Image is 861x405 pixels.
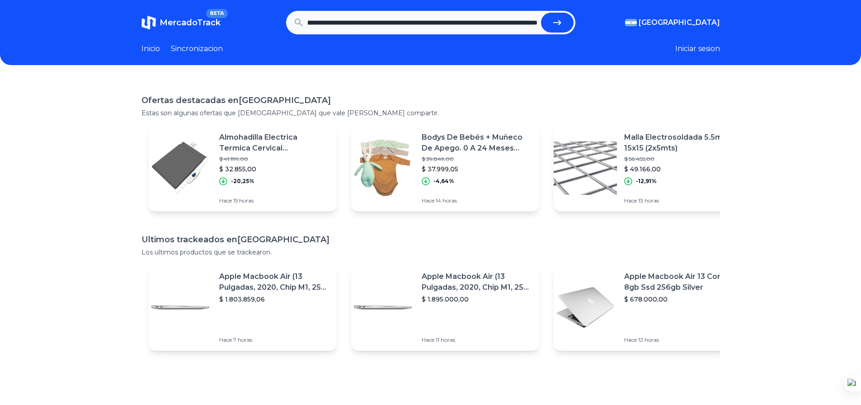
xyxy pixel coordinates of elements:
p: Hace 11 horas [422,336,532,344]
a: Featured imageApple Macbook Air (13 Pulgadas, 2020, Chip M1, 256 Gb De Ssd, 8 Gb De Ram) - Plata$... [351,264,539,351]
img: Featured image [351,137,414,200]
p: Malla Electrosoldada 5.5mm 15x15 (2x5mts) [624,132,734,154]
a: Inicio [141,43,160,54]
p: Los ultimos productos que se trackearon. [141,248,720,257]
p: Apple Macbook Air 13 Core I5 8gb Ssd 256gb Silver [624,271,734,293]
img: Featured image [149,137,212,200]
p: $ 678.000,00 [624,295,734,304]
p: $ 32.855,00 [219,165,329,174]
p: $ 49.166,00 [624,165,734,174]
img: Featured image [554,137,617,200]
a: Featured imageApple Macbook Air 13 Core I5 8gb Ssd 256gb Silver$ 678.000,00Hace 12 horas [554,264,742,351]
p: Apple Macbook Air (13 Pulgadas, 2020, Chip M1, 256 Gb De Ssd, 8 Gb De Ram) - Plata [422,271,532,293]
p: $ 1.895.000,00 [422,295,532,304]
p: Hace 15 horas [219,197,329,204]
button: [GEOGRAPHIC_DATA] [625,17,720,28]
p: $ 37.999,05 [422,165,532,174]
img: Argentina [625,19,637,26]
a: Sincronizacion [171,43,223,54]
a: Featured imageMalla Electrosoldada 5.5mm 15x15 (2x5mts)$ 56.455,00$ 49.166,00-12,91%Hace 13 horas [554,125,742,212]
img: MercadoTrack [141,15,156,30]
p: Hace 13 horas [624,197,734,204]
p: Almohadilla Electrica Termica Cervical Multifuncion Silfab [219,132,329,154]
p: Hace 14 horas [422,197,532,204]
span: BETA [206,9,227,18]
button: Iniciar sesion [675,43,720,54]
p: $ 1.803.859,06 [219,295,329,304]
p: $ 41.199,00 [219,155,329,163]
img: Featured image [554,276,617,339]
span: [GEOGRAPHIC_DATA] [639,17,720,28]
h1: Ultimos trackeados en [GEOGRAPHIC_DATA] [141,233,720,246]
p: Hace 7 horas [219,336,329,344]
span: MercadoTrack [160,18,221,28]
a: Featured imageAlmohadilla Electrica Termica Cervical Multifuncion Silfab$ 41.199,00$ 32.855,00-20... [149,125,337,212]
p: -20,25% [231,178,254,185]
p: $ 56.455,00 [624,155,734,163]
p: $ 39.849,00 [422,155,532,163]
p: -4,64% [433,178,454,185]
p: -12,91% [636,178,657,185]
a: Featured imageApple Macbook Air (13 Pulgadas, 2020, Chip M1, 256 Gb De Ssd, 8 Gb De Ram) - Plata$... [149,264,337,351]
h1: Ofertas destacadas en [GEOGRAPHIC_DATA] [141,94,720,107]
p: Hace 12 horas [624,336,734,344]
a: Featured imageBodys De Bebés + Muñeco De Apego. 0 A 24 Meses Pack X 3 Unid$ 39.849,00$ 37.999,05-... [351,125,539,212]
p: Bodys De Bebés + Muñeco De Apego. 0 A 24 Meses Pack X 3 Unid [422,132,532,154]
img: Featured image [149,276,212,339]
img: Featured image [351,276,414,339]
p: Apple Macbook Air (13 Pulgadas, 2020, Chip M1, 256 Gb De Ssd, 8 Gb De Ram) - Plata [219,271,329,293]
p: Estas son algunas ofertas que [DEMOGRAPHIC_DATA] que vale [PERSON_NAME] compartir. [141,108,720,118]
a: MercadoTrackBETA [141,15,221,30]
